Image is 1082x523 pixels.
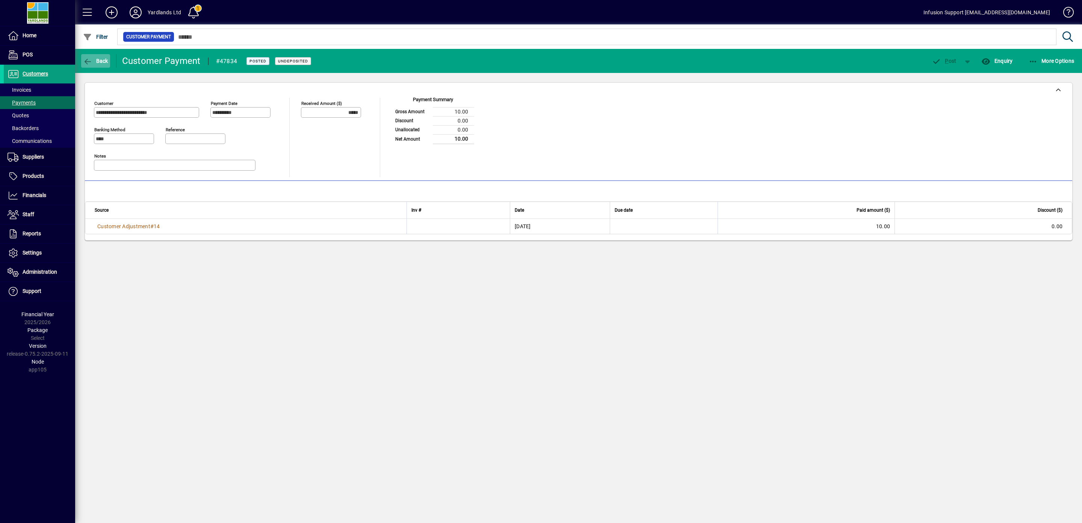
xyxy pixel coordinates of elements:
[75,54,116,68] app-page-header-button: Back
[4,135,75,147] a: Communications
[8,112,29,118] span: Quotes
[81,54,110,68] button: Back
[979,54,1014,68] button: Enquiry
[23,32,36,38] span: Home
[23,211,34,217] span: Staff
[391,125,433,134] td: Unallocated
[8,87,31,93] span: Invoices
[1027,54,1076,68] button: More Options
[97,223,150,229] span: Customer Adjustment
[8,138,52,144] span: Communications
[23,52,33,58] span: POS
[23,173,44,179] span: Products
[4,83,75,96] a: Invoices
[4,282,75,301] a: Support
[945,58,948,64] span: P
[4,122,75,135] a: Backorders
[100,6,124,19] button: Add
[23,154,44,160] span: Suppliers
[94,127,125,132] mat-label: Banking method
[81,30,110,44] button: Filter
[4,45,75,64] a: POS
[148,6,181,18] div: Yardlands Ltd
[8,125,39,131] span: Backorders
[4,224,75,243] a: Reports
[1029,58,1074,64] span: More Options
[83,58,108,64] span: Back
[411,206,421,214] span: Inv #
[124,6,148,19] button: Profile
[23,269,57,275] span: Administration
[391,116,433,125] td: Discount
[515,206,524,214] span: Date
[154,223,160,229] span: 14
[23,288,41,294] span: Support
[29,343,47,349] span: Version
[391,96,474,107] div: Payment Summary
[4,167,75,186] a: Products
[510,219,609,234] td: [DATE]
[433,125,474,134] td: 0.00
[4,186,75,205] a: Financials
[94,101,113,106] mat-label: Customer
[23,230,41,236] span: Reports
[23,192,46,198] span: Financials
[4,263,75,282] a: Administration
[83,34,108,40] span: Filter
[122,55,201,67] div: Customer Payment
[126,33,171,41] span: Customer Payment
[981,58,1012,64] span: Enquiry
[4,26,75,45] a: Home
[4,109,75,122] a: Quotes
[216,55,237,67] div: #47834
[301,101,342,106] mat-label: Received Amount ($)
[433,107,474,116] td: 10.00
[1058,2,1073,26] a: Knowledge Base
[21,311,54,317] span: Financial Year
[391,107,433,116] td: Gross Amount
[27,327,48,333] span: Package
[32,359,44,365] span: Node
[95,222,163,230] a: Customer Adjustment#14
[4,244,75,262] a: Settings
[23,71,48,77] span: Customers
[928,54,960,68] button: Post
[8,100,36,106] span: Payments
[4,205,75,224] a: Staff
[95,206,109,214] span: Source
[615,206,633,214] span: Due date
[278,59,308,64] span: Undeposited
[1038,206,1062,214] span: Discount ($)
[249,59,266,64] span: Posted
[211,101,237,106] mat-label: Payment Date
[857,206,890,214] span: Paid amount ($)
[94,153,106,159] mat-label: Notes
[391,98,474,144] app-page-summary-card: Payment Summary
[433,116,474,125] td: 0.00
[150,223,154,229] span: #
[23,250,42,256] span: Settings
[4,148,75,167] a: Suppliers
[718,219,895,234] td: 10.00
[166,127,185,132] mat-label: Reference
[433,134,474,144] td: 10.00
[895,219,1072,234] td: 0.00
[391,134,433,144] td: Net Amount
[4,96,75,109] a: Payments
[932,58,957,64] span: ost
[923,6,1050,18] div: Infusion Support [EMAIL_ADDRESS][DOMAIN_NAME]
